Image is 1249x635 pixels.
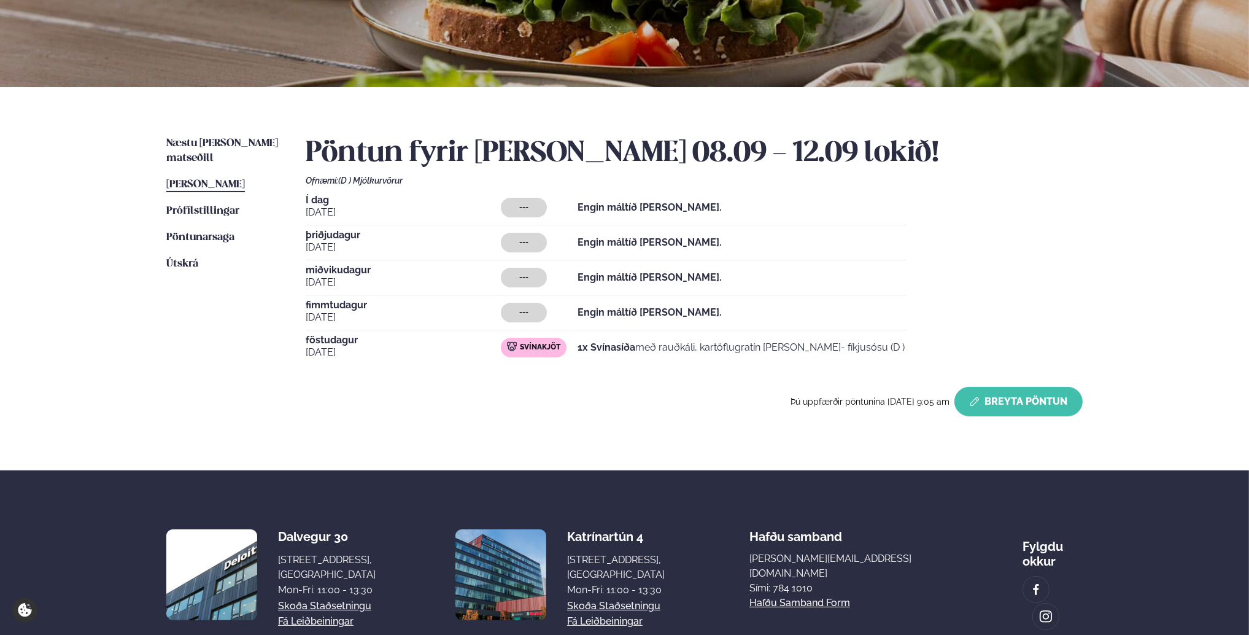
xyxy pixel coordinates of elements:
[166,179,245,190] span: [PERSON_NAME]
[749,520,842,544] span: Hafðu samband
[578,236,722,248] strong: Engin máltíð [PERSON_NAME].
[166,206,239,216] span: Prófílstillingar
[578,306,722,318] strong: Engin máltíð [PERSON_NAME].
[166,136,281,166] a: Næstu [PERSON_NAME] matseðill
[578,201,722,213] strong: Engin máltíð [PERSON_NAME].
[567,529,665,544] div: Katrínartún 4
[338,176,403,185] span: (D ) Mjólkurvörur
[749,581,938,596] p: Sími: 784 1010
[306,240,501,255] span: [DATE]
[455,529,546,620] img: image alt
[1023,577,1049,602] a: image alt
[306,275,501,290] span: [DATE]
[567,583,665,598] div: Mon-Fri: 11:00 - 13:30
[1023,529,1083,569] div: Fylgdu okkur
[278,529,376,544] div: Dalvegur 30
[166,230,234,245] a: Pöntunarsaga
[519,238,528,247] span: ---
[306,205,501,220] span: [DATE]
[166,529,257,620] img: image alt
[306,345,501,360] span: [DATE]
[578,341,635,353] strong: 1x Svínasíða
[519,203,528,212] span: ---
[519,308,528,317] span: ---
[1029,583,1043,597] img: image alt
[954,387,1083,416] button: Breyta Pöntun
[578,340,905,355] p: með rauðkáli, kartöflugratín [PERSON_NAME]- fíkjusósu (D )
[166,138,278,163] span: Næstu [PERSON_NAME] matseðill
[306,176,1083,185] div: Ofnæmi:
[278,583,376,598] div: Mon-Fri: 11:00 - 13:30
[749,551,938,581] a: [PERSON_NAME][EMAIL_ADDRESS][DOMAIN_NAME]
[567,599,660,614] a: Skoða staðsetningu
[166,177,245,192] a: [PERSON_NAME]
[12,598,37,623] a: Cookie settings
[306,136,1083,171] h2: Pöntun fyrir [PERSON_NAME] 08.09 - 12.09 lokið!
[306,310,501,325] span: [DATE]
[791,397,949,407] span: Þú uppfærðir pöntunina [DATE] 9:05 am
[1039,610,1053,624] img: image alt
[507,341,517,351] img: pork.svg
[306,230,501,240] span: þriðjudagur
[278,614,354,629] a: Fá leiðbeiningar
[578,271,722,283] strong: Engin máltíð [PERSON_NAME].
[306,265,501,275] span: miðvikudagur
[306,300,501,310] span: fimmtudagur
[166,259,198,269] span: Útskrá
[278,599,371,614] a: Skoða staðsetningu
[306,195,501,205] span: Í dag
[749,596,850,610] a: Hafðu samband form
[519,273,528,282] span: ---
[166,232,234,243] span: Pöntunarsaga
[166,257,198,271] a: Útskrá
[278,553,376,582] div: [STREET_ADDRESS], [GEOGRAPHIC_DATA]
[520,343,560,353] span: Svínakjöt
[166,204,239,219] a: Prófílstillingar
[1033,604,1059,629] a: image alt
[567,553,665,582] div: [STREET_ADDRESS], [GEOGRAPHIC_DATA]
[306,335,501,345] span: föstudagur
[567,614,643,629] a: Fá leiðbeiningar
